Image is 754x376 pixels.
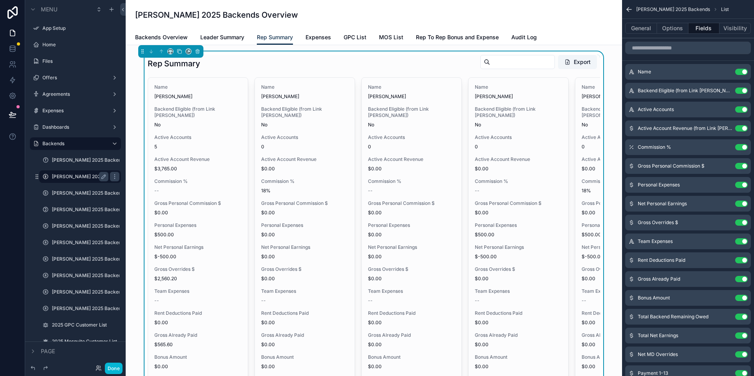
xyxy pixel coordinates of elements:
[368,93,455,100] span: [PERSON_NAME]
[368,310,455,316] span: Rent Deductions Paid
[154,363,242,370] span: $0.00
[475,332,562,338] span: Gross Already Paid
[41,347,55,355] span: Page
[638,314,708,320] span: Total Backend Remaining Owed
[475,266,562,272] span: Gross Overrides $
[368,332,455,338] span: Gross Already Paid
[625,23,657,34] button: General
[261,106,348,119] span: Backend Eligible (from Link [PERSON_NAME])
[416,33,499,41] span: Rep To Rep Bonus and Expense
[52,256,119,262] a: [PERSON_NAME] 2025 Backends
[42,124,108,130] label: Dashboards
[368,106,455,119] span: Backend Eligible (from Link [PERSON_NAME])
[135,30,188,46] a: Backends Overview
[154,134,242,141] span: Active Accounts
[261,276,348,282] span: $0.00
[636,6,710,13] span: [PERSON_NAME] 2025 Backends
[344,30,366,46] a: GPC List
[52,322,119,328] label: 2025 GPC Customer List
[52,338,119,345] label: 2025 Mosquito Customer List
[582,200,669,206] span: Gross Personal Commission $
[475,254,562,260] span: $-500.00
[475,310,562,316] span: Rent Deductions Paid
[475,166,562,172] span: $0.00
[475,200,562,206] span: Gross Personal Commission $
[154,200,242,206] span: Gross Personal Commission $
[416,30,499,46] a: Rep To Rep Bonus and Expense
[475,319,562,326] span: $0.00
[368,222,455,228] span: Personal Expenses
[42,141,105,147] a: Backends
[582,310,669,316] span: Rent Deductions Paid
[558,55,597,69] button: Export
[368,156,455,162] span: Active Account Revenue
[582,319,669,326] span: $0.00
[261,144,348,150] span: 0
[582,298,586,304] span: --
[261,341,348,348] span: $0.00
[42,25,119,31] label: App Setup
[638,125,732,131] span: Active Account Revenue (from Link [PERSON_NAME])
[475,244,562,250] span: Net Personal Earnings
[52,223,119,229] a: [PERSON_NAME] 2025 Backends
[261,178,348,184] span: Commission %
[368,298,373,304] span: --
[52,206,119,213] label: [PERSON_NAME] 2025 Backends
[582,84,669,90] span: Name
[52,173,108,180] label: [PERSON_NAME] 2025 Backends
[42,91,108,97] label: Agreements
[42,108,108,114] label: Expenses
[582,156,669,162] span: Active Account Revenue
[42,42,119,48] label: Home
[154,354,242,360] span: Bonus Amount
[261,363,348,370] span: $0.00
[688,23,720,34] button: Fields
[261,232,348,238] span: $0.00
[638,219,678,226] span: Gross Overrides $
[368,354,455,360] span: Bonus Amount
[638,257,685,263] span: Rent Deductions Paid
[582,93,669,100] span: [PERSON_NAME]
[475,210,562,216] span: $0.00
[154,266,242,272] span: Gross Overrides $
[200,30,244,46] a: Leader Summary
[638,182,680,188] span: Personal Expenses
[154,276,242,282] span: $2,560.20
[52,239,119,246] label: [PERSON_NAME] 2025 Backends
[475,178,562,184] span: Commission %
[368,188,373,194] span: --
[105,363,123,374] button: Done
[475,84,562,90] span: Name
[261,93,348,100] span: [PERSON_NAME]
[154,93,242,100] span: [PERSON_NAME]
[52,305,119,312] label: [PERSON_NAME] 2025 Backend
[582,341,669,348] span: $0.00
[261,166,348,172] span: $0.00
[261,200,348,206] span: Gross Personal Commission $
[261,310,348,316] span: Rent Deductions Paid
[582,144,669,150] span: 0
[135,9,298,20] h1: [PERSON_NAME] 2025 Backends Overview
[154,232,242,238] span: $500.00
[582,222,669,228] span: Personal Expenses
[368,144,455,150] span: 0
[368,178,455,184] span: Commission %
[721,6,729,13] span: List
[368,363,455,370] span: $0.00
[154,222,242,228] span: Personal Expenses
[261,210,348,216] span: $0.00
[475,122,562,128] span: No
[52,190,119,196] a: [PERSON_NAME] 2025 Backends
[582,354,669,360] span: Bonus Amount
[368,84,455,90] span: Name
[582,266,669,272] span: Gross Overrides $
[306,33,331,41] span: Expenses
[52,157,119,163] a: [PERSON_NAME] 2025 Backends Summary
[368,266,455,272] span: Gross Overrides $
[52,272,119,279] a: [PERSON_NAME] 2025 Backends
[368,166,455,172] span: $0.00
